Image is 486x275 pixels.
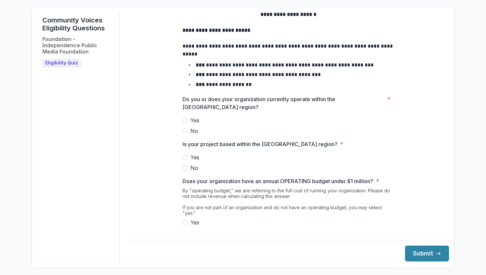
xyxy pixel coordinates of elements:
[182,188,394,218] div: By "operating budget," we are referring to the full cost of running your organization. Please do ...
[190,164,198,172] span: No
[182,95,385,111] p: Do you or does your organization currently operate within the [GEOGRAPHIC_DATA] region?
[42,36,114,55] h2: Foundation - Independence Public Media Foundation
[190,153,199,161] span: Yes
[42,16,114,32] h1: Community Voices Eligibility Questions
[405,246,449,261] button: Submit
[190,127,198,135] span: No
[190,116,199,124] span: Yes
[45,60,78,66] span: Eligibility Quiz
[182,140,338,148] p: Is your project based within the [GEOGRAPHIC_DATA] region?
[190,218,199,226] span: Yes
[182,177,373,185] p: Does your organization have an annual OPERATING budget under $1 million?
